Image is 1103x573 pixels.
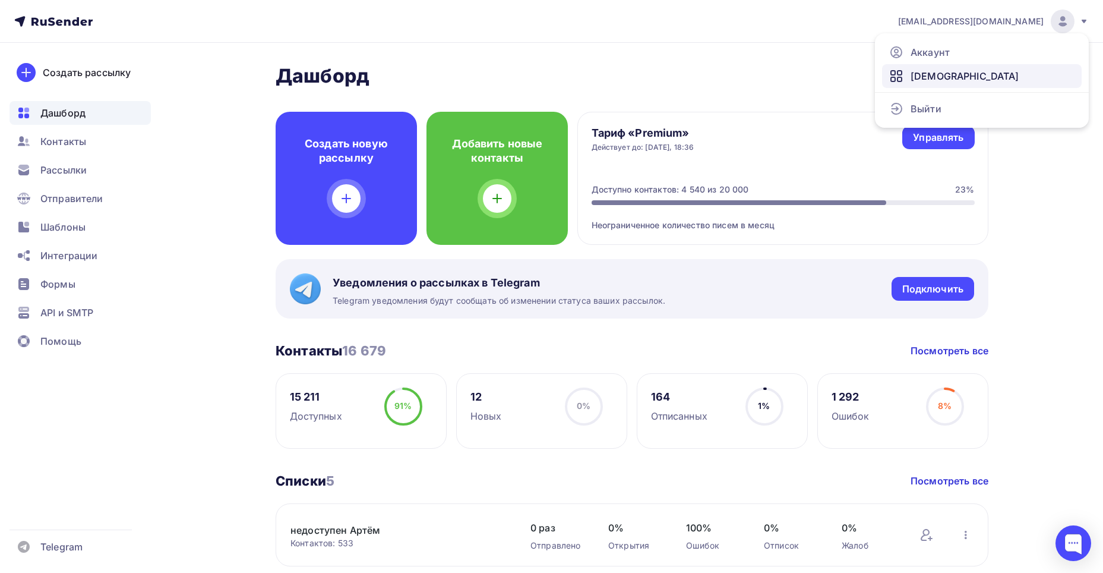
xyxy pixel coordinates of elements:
a: Дашборд [10,101,151,125]
div: Создать рассылку [43,65,131,80]
div: Доступно контактов: 4 540 из 20 000 [592,184,749,196]
span: Помощь [40,334,81,348]
span: 0% [764,521,818,535]
div: Доступных [290,409,342,423]
h2: Дашборд [276,64,988,88]
span: 5 [326,473,334,489]
div: Управлять [913,131,963,144]
span: Уведомления о рассылках в Telegram [333,276,665,290]
span: 91% [394,401,412,411]
div: 1 292 [832,390,870,404]
a: Рассылки [10,158,151,182]
h4: Создать новую рассылку [295,137,398,165]
div: Ошибок [686,540,740,552]
span: 16 679 [342,343,386,358]
span: Отправители [40,191,103,206]
span: Интеграции [40,248,97,263]
div: Контактов: 533 [290,537,507,549]
span: Telegram уведомления будут сообщать об изменении статуса ваших рассылок. [333,295,665,307]
a: Шаблоны [10,215,151,239]
a: Отправители [10,187,151,210]
h3: Контакты [276,342,386,359]
span: Рассылки [40,163,87,177]
span: 1% [758,401,770,411]
span: Контакты [40,134,86,149]
span: 0% [577,401,590,411]
h4: Добавить новые контакты [445,137,549,165]
span: Telegram [40,540,83,554]
span: Дашборд [40,106,86,120]
div: Открытия [608,540,662,552]
span: [DEMOGRAPHIC_DATA] [911,69,1019,83]
a: Контакты [10,130,151,153]
span: Аккаунт [911,45,950,59]
h3: Списки [276,473,334,489]
div: 23% [955,184,974,196]
div: 164 [651,390,707,404]
span: 0% [608,521,662,535]
span: Шаблоны [40,220,86,234]
span: 0 раз [530,521,584,535]
div: 15 211 [290,390,342,404]
div: Новых [470,409,502,423]
a: [EMAIL_ADDRESS][DOMAIN_NAME] [898,10,1089,33]
div: Неограниченное количество писем в месяц [592,205,975,231]
a: Посмотреть все [911,344,988,358]
span: 0% [842,521,896,535]
h4: Тариф «Premium» [592,126,694,140]
div: Жалоб [842,540,896,552]
span: Выйти [911,102,941,116]
ul: [EMAIL_ADDRESS][DOMAIN_NAME] [875,33,1089,128]
a: Формы [10,272,151,296]
div: Отправлено [530,540,584,552]
div: Отписок [764,540,818,552]
div: Ошибок [832,409,870,423]
span: Формы [40,277,75,291]
div: Действует до: [DATE], 18:36 [592,143,694,152]
span: 100% [686,521,740,535]
span: 8% [938,401,952,411]
div: 12 [470,390,502,404]
div: Отписанных [651,409,707,423]
a: недоступен Артём [290,523,492,537]
span: [EMAIL_ADDRESS][DOMAIN_NAME] [898,15,1044,27]
span: API и SMTP [40,306,93,320]
a: Посмотреть все [911,474,988,488]
div: Подключить [902,282,963,296]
